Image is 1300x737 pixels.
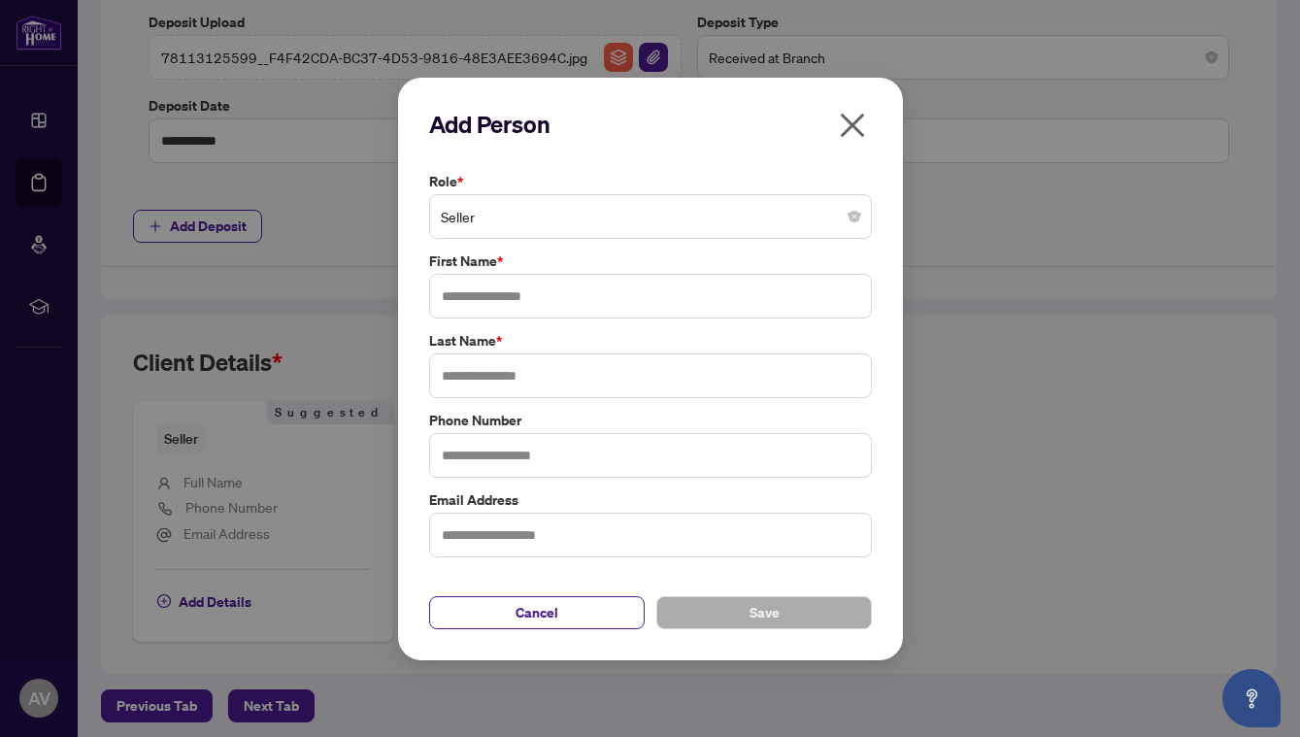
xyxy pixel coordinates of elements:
button: Save [656,595,872,628]
label: Last Name [429,330,872,352]
h2: Add Person [429,109,872,140]
span: Cancel [516,596,558,627]
label: First Name [429,251,872,272]
span: Seller [441,198,860,235]
span: close-circle [849,211,860,222]
label: Email Address [429,488,872,510]
span: close [837,110,868,141]
label: Phone Number [429,409,872,430]
label: Role [429,171,872,192]
button: Cancel [429,595,645,628]
button: Open asap [1222,669,1281,727]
